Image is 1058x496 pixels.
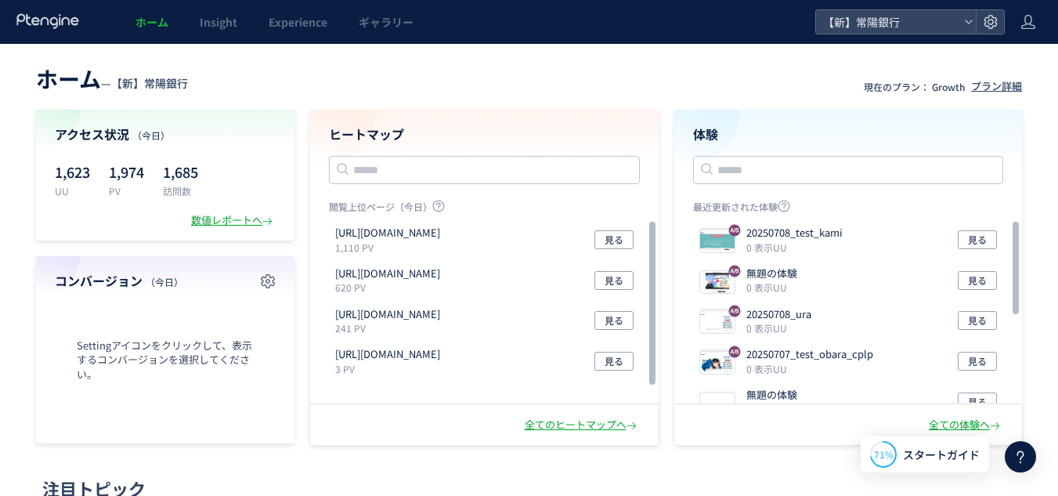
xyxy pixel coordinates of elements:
[693,200,1004,219] p: 最近更新された体験
[36,63,101,94] span: ホーム
[605,271,623,290] span: 見る
[335,347,440,362] p: https://joyobank.co.jp/personal/loan/education/lp/index.html
[200,14,237,30] span: Insight
[335,266,440,281] p: https://joyobank.co.jp/personal/loan/mycar/lp/mycar/index.html
[700,393,735,415] img: bf0f40d775fb01cb50b50720d2bbca331751948744116.png
[818,10,958,34] span: 【新】常陽銀行
[594,311,634,330] button: 見る
[700,352,735,374] img: 4c6e46aa62353dbc66ae100bde83380f1751884067141.jpeg
[746,403,787,416] i: 0 表示UU
[971,79,1022,94] div: プラン詳細
[958,393,997,411] button: 見る
[55,159,90,184] p: 1,623
[746,281,787,294] i: 0 表示UU
[163,184,198,197] p: 訪問数
[335,281,446,294] p: 620 PV
[605,352,623,371] span: 見る
[958,352,997,371] button: 見る
[693,125,1004,143] h4: 体験
[746,241,787,254] i: 0 表示UU
[146,275,183,288] span: （今日）
[746,388,797,403] p: 無題の体験
[191,213,276,228] div: 数値レポートへ
[746,347,873,362] p: 20250707_test_obara_cplp
[746,321,787,335] i: 0 表示UU
[605,311,623,330] span: 見る
[958,311,997,330] button: 見る
[958,230,997,249] button: 見る
[903,447,980,463] span: スタートガイド
[111,75,188,91] span: 【新】常陽銀行
[55,272,276,290] h4: コンバージョン
[109,184,144,197] p: PV
[968,271,987,290] span: 見る
[135,14,168,30] span: ホーム
[109,159,144,184] p: 1,974
[55,184,90,197] p: UU
[335,362,446,375] p: 3 PV
[594,271,634,290] button: 見る
[335,226,440,241] p: https://joyobank.co.jp/personal/loan/cashpit/lp/index.html
[700,271,735,293] img: 3563f2ab427c118b135965cd1e84ff4d1751950618282.png
[929,418,1003,433] div: 全ての体験へ
[958,271,997,290] button: 見る
[874,447,894,461] span: 71%
[36,63,188,94] div: —
[329,200,640,219] p: 閲覧上位ページ（今日）
[359,14,413,30] span: ギャラリー
[163,159,198,184] p: 1,685
[594,230,634,249] button: 見る
[55,125,276,143] h4: アクセス状況
[700,230,735,252] img: b77322ae1a412ab457cd27bb9849f21b1751953075287.jpeg
[605,230,623,249] span: 見る
[335,241,446,254] p: 1,110 PV
[525,418,640,433] div: 全てのヒートマップへ
[968,352,987,371] span: 見る
[700,311,735,333] img: 4c6e46aa62353dbc66ae100bde83380f1751949411681.jpeg
[55,339,276,382] span: Settingアイコンをクリックして、表示するコンバージョンを選択してください。
[746,226,843,241] p: 20250708_test_kami
[594,352,634,371] button: 見る
[968,311,987,330] span: 見る
[746,266,797,281] p: 無題の体験
[335,321,446,335] p: 241 PV
[746,307,811,322] p: 20250708_ura
[968,230,987,249] span: 見る
[329,125,640,143] h4: ヒートマップ
[335,307,440,322] p: https://joyobank.co.jp/personal/loan/education/lp
[968,393,987,411] span: 見る
[269,14,327,30] span: Experience
[132,129,170,142] span: （今日）
[746,362,787,375] i: 0 表示UU
[864,80,965,93] p: 現在のプラン： Growth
